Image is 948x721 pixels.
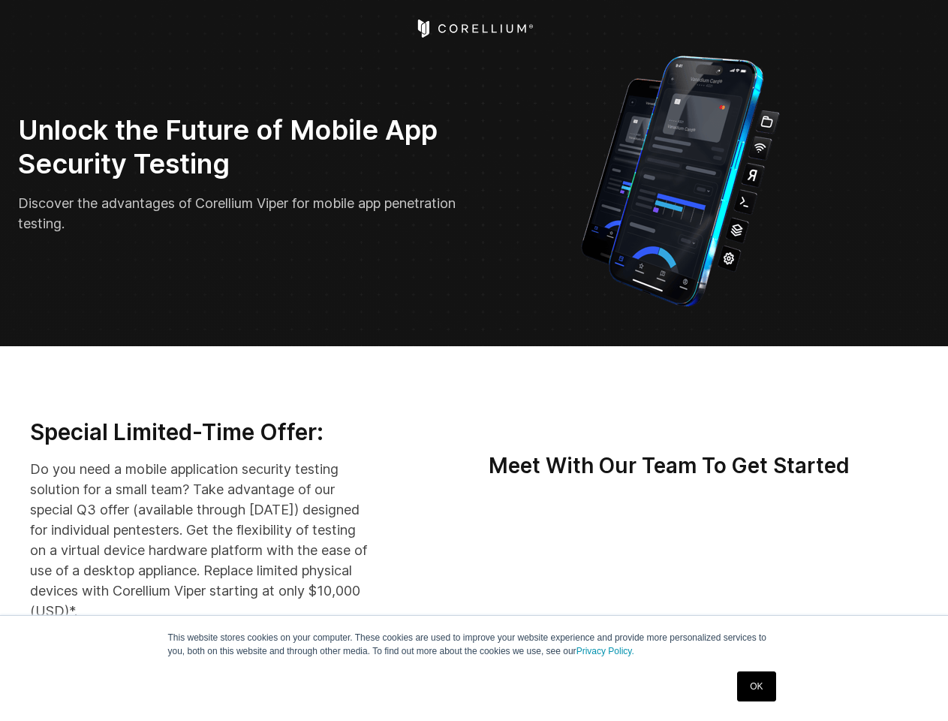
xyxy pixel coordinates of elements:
[489,453,850,478] strong: Meet With Our Team To Get Started
[30,418,371,447] h3: Special Limited-Time Offer:
[414,20,534,38] a: Corellium Home
[737,671,775,701] a: OK
[567,48,793,310] img: Corellium_VIPER_Hero_1_1x
[168,631,781,658] p: This website stores cookies on your computer. These cookies are used to improve your website expe...
[576,646,634,656] a: Privacy Policy.
[18,113,464,181] h2: Unlock the Future of Mobile App Security Testing
[18,195,456,231] span: Discover the advantages of Corellium Viper for mobile app penetration testing.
